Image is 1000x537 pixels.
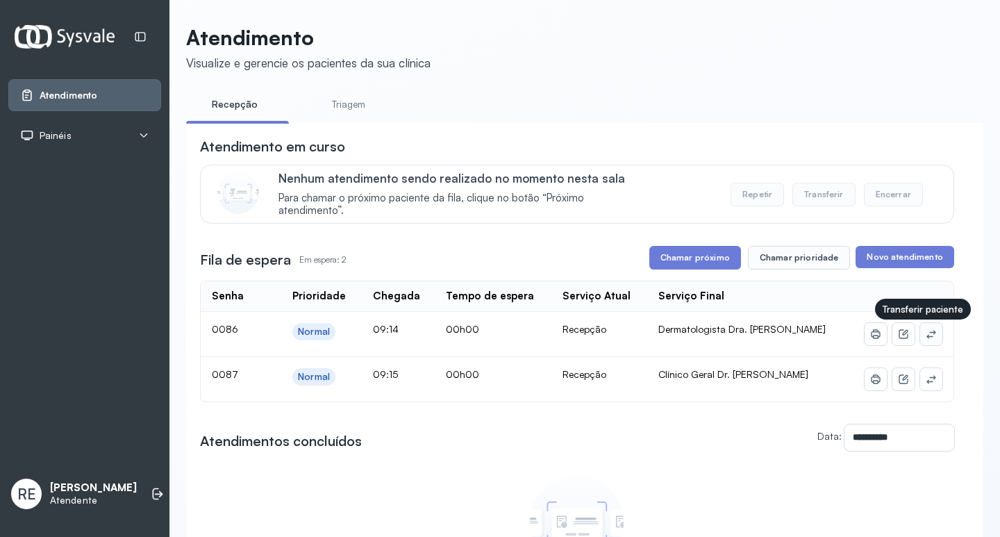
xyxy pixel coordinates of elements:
[15,25,115,48] img: Logotipo do estabelecimento
[200,250,291,270] h3: Fila de espera
[212,290,244,303] div: Senha
[562,290,631,303] div: Serviço Atual
[562,323,635,336] div: Recepção
[292,290,346,303] div: Prioridade
[186,93,283,116] a: Recepção
[50,481,137,495] p: [PERSON_NAME]
[731,183,784,206] button: Repetir
[40,90,97,101] span: Atendimento
[658,323,826,335] span: Dermatologista Dra. [PERSON_NAME]
[186,56,431,70] div: Visualize e gerencie os pacientes da sua clínica
[562,368,635,381] div: Recepção
[792,183,856,206] button: Transferir
[658,290,724,303] div: Serviço Final
[200,431,362,451] h3: Atendimentos concluídos
[649,246,741,270] button: Chamar próximo
[50,495,137,506] p: Atendente
[373,290,420,303] div: Chegada
[856,246,953,268] button: Novo atendimento
[186,25,431,50] p: Atendimento
[658,368,808,380] span: Clínico Geral Dr. [PERSON_NAME]
[373,368,398,380] span: 09:15
[446,323,479,335] span: 00h00
[217,172,259,214] img: Imagem de CalloutCard
[20,88,149,102] a: Atendimento
[373,323,399,335] span: 09:14
[200,137,345,156] h3: Atendimento em curso
[278,192,646,218] span: Para chamar o próximo paciente da fila, clique no botão “Próximo atendimento”.
[212,323,238,335] span: 0086
[298,326,330,338] div: Normal
[817,430,842,442] label: Data:
[446,290,534,303] div: Tempo de espera
[40,130,72,142] span: Painéis
[278,171,646,185] p: Nenhum atendimento sendo realizado no momento nesta sala
[446,368,479,380] span: 00h00
[299,250,347,270] p: Em espera: 2
[212,368,238,380] span: 0087
[300,93,397,116] a: Triagem
[748,246,851,270] button: Chamar prioridade
[298,371,330,383] div: Normal
[864,183,923,206] button: Encerrar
